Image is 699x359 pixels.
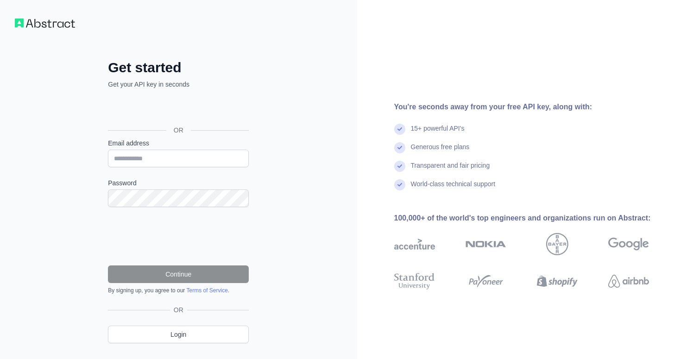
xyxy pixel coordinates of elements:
div: World-class technical support [411,179,496,198]
span: OR [166,126,191,135]
label: Email address [108,139,249,148]
img: airbnb [608,271,649,291]
img: shopify [537,271,578,291]
div: Transparent and fair pricing [411,161,490,179]
img: nokia [466,233,506,255]
div: You're seconds away from your free API key, along with: [394,101,679,113]
button: Continue [108,265,249,283]
div: 15+ powerful API's [411,124,465,142]
span: OR [170,305,187,315]
img: check mark [394,179,405,190]
div: By signing up, you agree to our . [108,287,249,294]
img: check mark [394,142,405,153]
h2: Get started [108,59,249,76]
label: Password [108,178,249,188]
a: Terms of Service [186,287,227,294]
iframe: reCAPTCHA [108,218,249,254]
img: payoneer [466,271,506,291]
img: bayer [546,233,568,255]
img: google [608,233,649,255]
img: check mark [394,124,405,135]
p: Get your API key in seconds [108,80,249,89]
a: Login [108,326,249,343]
div: 100,000+ of the world's top engineers and organizations run on Abstract: [394,213,679,224]
img: stanford university [394,271,435,291]
iframe: Schaltfläche „Über Google anmelden“ [103,99,252,120]
div: Generous free plans [411,142,470,161]
img: Workflow [15,19,75,28]
img: check mark [394,161,405,172]
img: accenture [394,233,435,255]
